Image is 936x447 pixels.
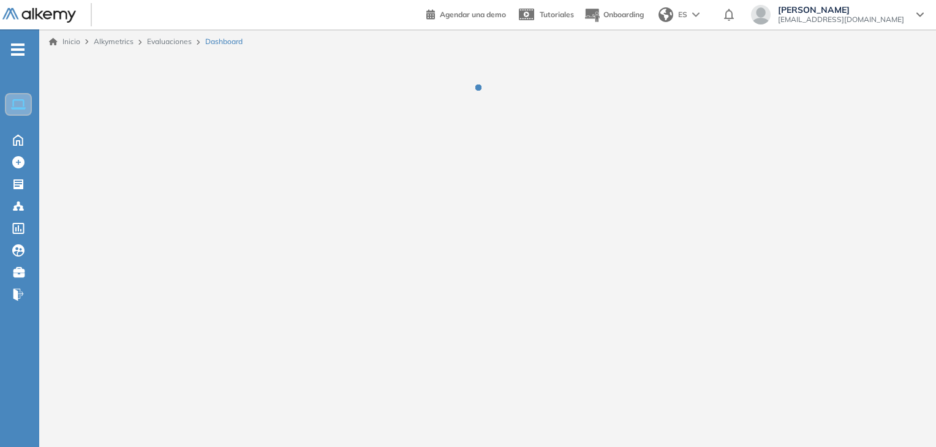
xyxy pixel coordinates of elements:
span: [EMAIL_ADDRESS][DOMAIN_NAME] [778,15,904,24]
img: Logo [2,8,76,23]
span: Agendar una demo [440,10,506,19]
span: [PERSON_NAME] [778,5,904,15]
a: Agendar una demo [426,6,506,21]
span: Tutoriales [540,10,574,19]
img: world [659,7,673,22]
span: Dashboard [205,36,243,47]
a: Inicio [49,36,80,47]
button: Onboarding [584,2,644,28]
img: arrow [692,12,700,17]
a: Evaluaciones [147,37,192,46]
i: - [11,48,25,51]
span: ES [678,9,687,20]
span: Alkymetrics [94,37,134,46]
span: Onboarding [603,10,644,19]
